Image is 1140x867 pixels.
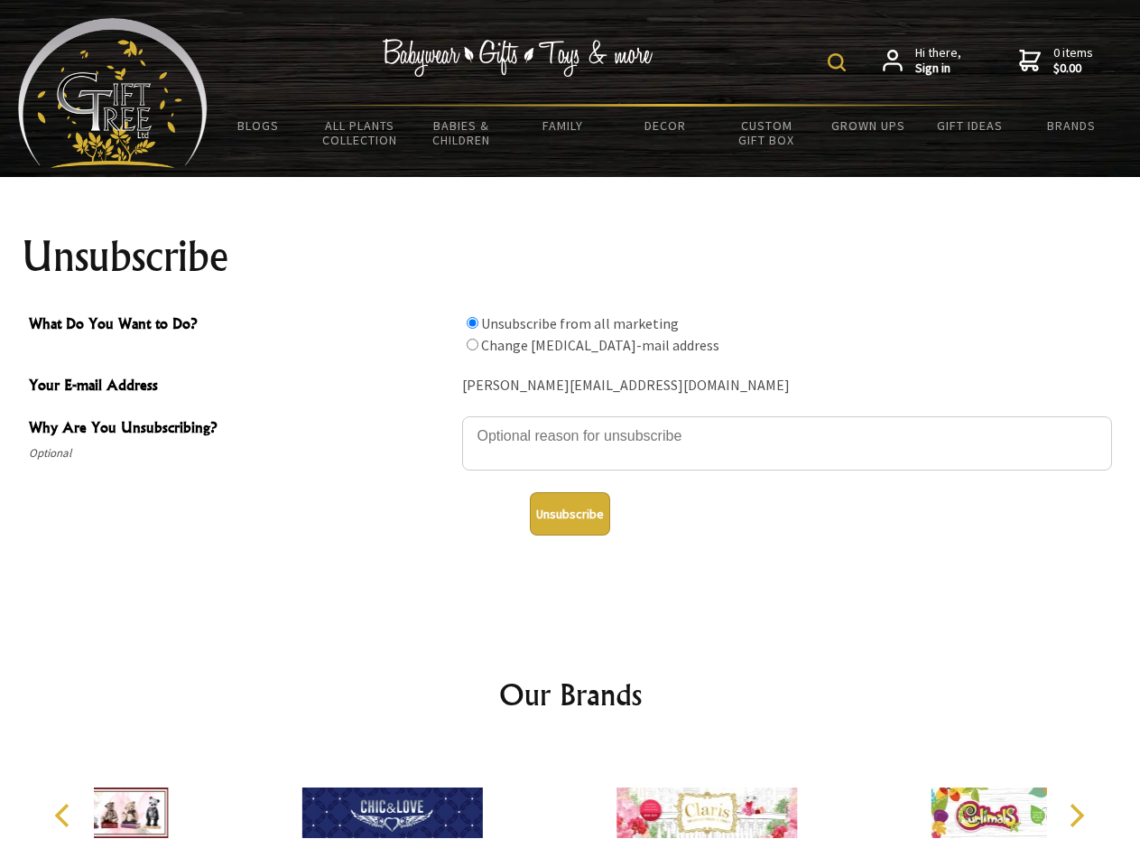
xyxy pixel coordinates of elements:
span: Optional [29,443,453,464]
div: [PERSON_NAME][EMAIL_ADDRESS][DOMAIN_NAME] [462,372,1112,400]
h2: Our Brands [36,673,1105,716]
a: Family [513,107,615,144]
img: product search [828,53,846,71]
button: Next [1056,796,1096,835]
a: Custom Gift Box [716,107,818,159]
a: Hi there,Sign in [883,45,961,77]
strong: $0.00 [1053,61,1093,77]
span: What Do You Want to Do? [29,312,453,339]
a: Brands [1021,107,1123,144]
a: 0 items$0.00 [1019,45,1093,77]
a: All Plants Collection [310,107,412,159]
span: Hi there, [915,45,961,77]
h1: Unsubscribe [22,235,1119,278]
button: Unsubscribe [530,492,610,536]
a: Babies & Children [411,107,513,159]
input: What Do You Want to Do? [467,339,478,350]
a: Decor [614,107,716,144]
span: Your E-mail Address [29,374,453,400]
label: Change [MEDICAL_DATA]-mail address [481,336,719,354]
img: Babywear - Gifts - Toys & more [383,39,653,77]
a: BLOGS [208,107,310,144]
textarea: Why Are You Unsubscribing? [462,416,1112,471]
img: Babyware - Gifts - Toys and more... [18,18,208,168]
strong: Sign in [915,61,961,77]
span: Why Are You Unsubscribing? [29,416,453,443]
input: What Do You Want to Do? [467,317,478,329]
label: Unsubscribe from all marketing [481,314,679,332]
a: Gift Ideas [919,107,1021,144]
a: Grown Ups [817,107,919,144]
button: Previous [45,796,85,835]
span: 0 items [1053,44,1093,77]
